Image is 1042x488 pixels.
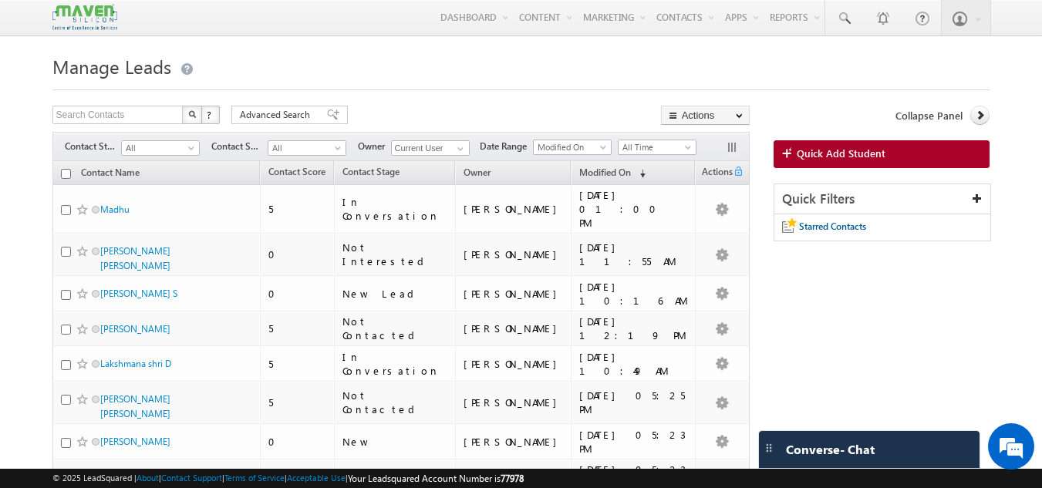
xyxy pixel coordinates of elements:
[579,315,687,342] div: [DATE] 12:19 PM
[100,436,170,447] a: [PERSON_NAME]
[464,395,565,409] div: [PERSON_NAME]
[618,140,696,155] a: All Time
[201,106,220,124] button: ?
[121,140,200,156] a: All
[763,442,775,454] img: carter-drag
[579,389,687,416] div: [DATE] 05:25 PM
[268,321,327,335] div: 5
[268,202,327,216] div: 5
[65,140,121,153] span: Contact Stage
[100,358,171,369] a: Lakshmana shri D
[342,195,448,223] div: In Conversation
[342,287,448,301] div: New Lead
[633,167,646,180] span: (sorted descending)
[268,166,325,177] span: Contact Score
[579,241,687,268] div: [DATE] 11:55 AM
[342,389,448,416] div: Not Contacted
[464,287,565,301] div: [PERSON_NAME]
[579,280,687,308] div: [DATE] 10:16 AM
[797,146,885,160] span: Quick Add Student
[449,141,468,156] a: Show All Items
[774,184,991,214] div: Quick Filters
[464,435,565,449] div: [PERSON_NAME]
[52,471,524,486] span: © 2025 LeadSquared | | | | |
[342,241,448,268] div: Not Interested
[799,220,866,232] span: Starred Contacts
[895,109,963,123] span: Collapse Panel
[100,323,170,335] a: [PERSON_NAME]
[122,141,195,155] span: All
[268,287,327,301] div: 0
[579,167,631,178] span: Modified On
[579,188,687,230] div: [DATE] 01:00 PM
[73,164,147,184] a: Contact Name
[335,163,407,183] a: Contact Stage
[100,288,177,299] a: [PERSON_NAME] S
[261,163,333,183] a: Contact Score
[464,321,565,335] div: [PERSON_NAME]
[480,140,533,153] span: Date Range
[464,247,565,261] div: [PERSON_NAME]
[207,108,214,121] span: ?
[464,202,565,216] div: [PERSON_NAME]
[342,166,400,177] span: Contact Stage
[161,473,222,483] a: Contact Support
[287,473,346,483] a: Acceptable Use
[391,140,470,156] input: Type to Search
[774,140,990,168] a: Quick Add Student
[61,169,71,179] input: Check all records
[188,110,196,118] img: Search
[137,473,159,483] a: About
[533,140,612,155] a: Modified On
[268,357,327,371] div: 5
[786,443,875,456] span: Converse - Chat
[342,315,448,342] div: Not Contacted
[100,245,170,271] a: [PERSON_NAME] [PERSON_NAME]
[268,141,342,155] span: All
[268,140,346,156] a: All
[358,140,391,153] span: Owner
[464,357,565,371] div: [PERSON_NAME]
[211,140,268,153] span: Contact Source
[579,350,687,378] div: [DATE] 10:49 AM
[661,106,750,125] button: Actions
[100,204,130,215] a: Madhu
[268,435,327,449] div: 0
[579,428,687,456] div: [DATE] 05:23 PM
[464,167,491,178] span: Owner
[619,140,692,154] span: All Time
[224,473,285,483] a: Terms of Service
[348,473,524,484] span: Your Leadsquared Account Number is
[100,393,170,419] a: [PERSON_NAME] [PERSON_NAME]
[696,163,733,183] span: Actions
[342,350,448,378] div: In Conversation
[268,395,327,409] div: 5
[52,54,171,79] span: Manage Leads
[572,163,653,183] a: Modified On (sorted descending)
[268,247,327,261] div: 0
[52,4,117,31] img: Custom Logo
[240,108,315,122] span: Advanced Search
[534,140,607,154] span: Modified On
[342,435,448,449] div: New
[501,473,524,484] span: 77978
